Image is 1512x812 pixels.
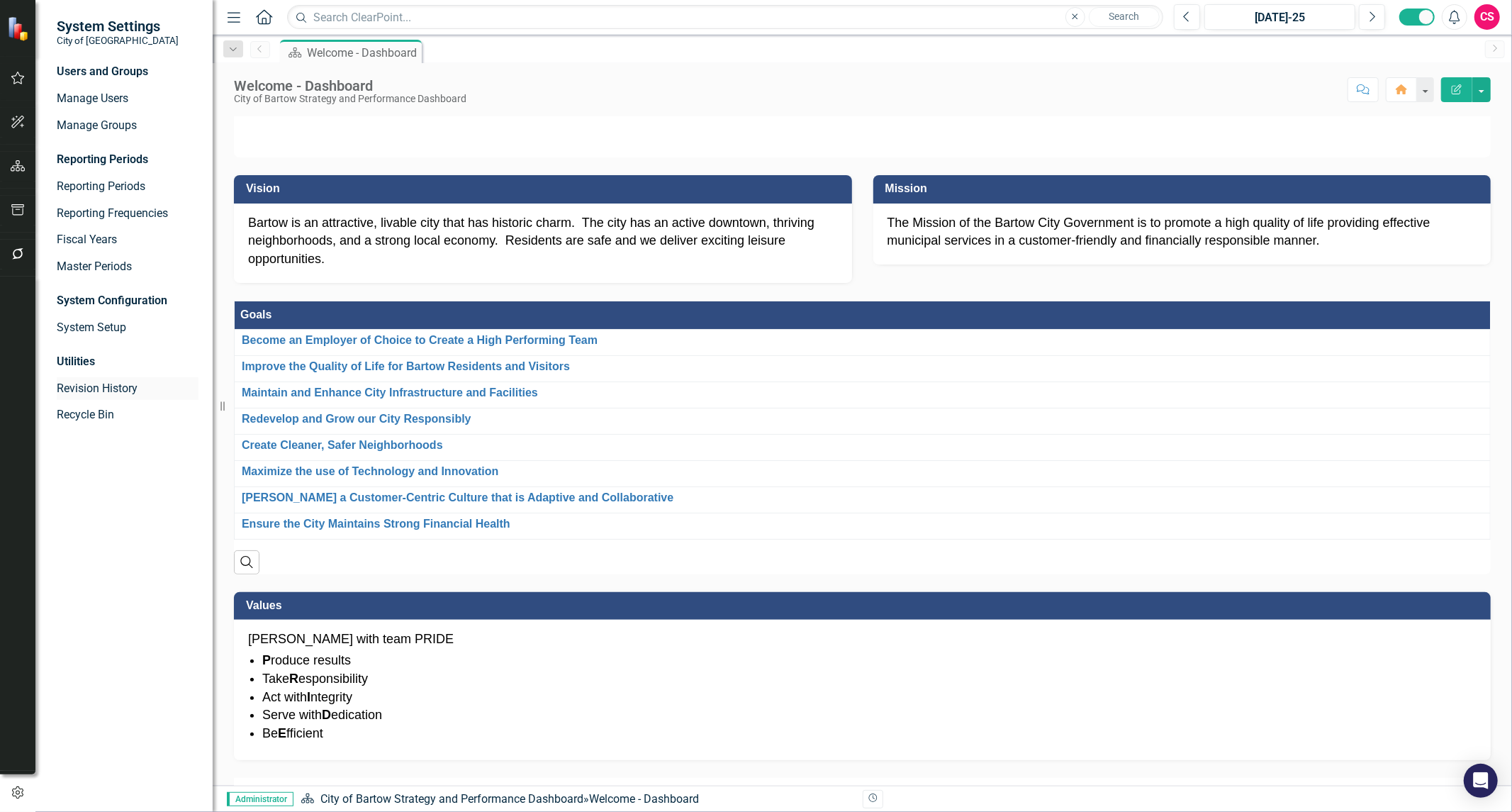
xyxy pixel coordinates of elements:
a: System Setup [57,320,198,336]
li: Be fficient [262,725,1477,743]
strong: P [262,653,271,667]
a: Maintain and Enhance City Infrastructure and Facilities [242,386,1483,399]
a: Ensure the City Maintains Strong Financial Health [242,518,1483,530]
a: Reporting Frequencies [57,206,198,222]
a: City of Bartow Strategy and Performance Dashboard [320,792,583,806]
td: Double-Click to Edit Right Click for Context Menu [235,382,1491,408]
td: Double-Click to Edit Right Click for Context Menu [235,408,1491,434]
button: Search [1089,7,1160,27]
a: Master Periods [57,259,198,275]
td: Double-Click to Edit Right Click for Context Menu [235,434,1491,460]
td: Double-Click to Edit Right Click for Context Menu [235,513,1491,539]
div: Welcome - Dashboard [589,792,699,806]
td: Double-Click to Edit Right Click for Context Menu [235,486,1491,513]
a: Fiscal Years [57,232,198,248]
a: Maximize the use of Technology and Innovation [242,465,1483,478]
td: Double-Click to Edit Right Click for Context Menu [235,329,1491,355]
td: Double-Click to Edit Right Click for Context Menu [235,460,1491,486]
li: Take esponsibility [262,670,1477,689]
small: City of [GEOGRAPHIC_DATA] [57,35,179,46]
li: Act with ntegrity [262,689,1477,707]
div: Users and Groups [57,64,198,80]
h3: Vision [246,182,845,195]
a: Revision History [57,381,198,397]
img: ClearPoint Strategy [7,16,32,40]
div: Welcome - Dashboard [234,78,466,94]
span: Search [1109,11,1139,22]
strong: R [289,672,298,686]
div: City of Bartow Strategy and Performance Dashboard [234,94,466,104]
a: Become an Employer of Choice to Create a High Performing Team [242,334,1483,347]
div: [DATE]-25 [1209,9,1350,26]
span: System Settings [57,18,179,35]
li: Serve with edication [262,706,1477,725]
strong: D [322,708,331,722]
strong: E [278,726,286,740]
div: Reporting Periods [57,152,198,168]
p: Bartow is an attractive, livable city that has historic charm. The city has an active downtown, t... [248,214,838,269]
li: roduce results [262,652,1477,670]
a: Reporting Periods [57,179,198,195]
div: Welcome - Dashboard [307,44,418,62]
div: System Configuration [57,293,198,309]
button: [DATE]-25 [1204,4,1355,30]
p: [PERSON_NAME] with team PRIDE [248,630,1477,649]
div: Utilities [57,354,198,370]
div: Open Intercom Messenger [1464,764,1498,798]
h3: Mission [885,182,1484,195]
a: Manage Users [57,91,198,107]
td: Double-Click to Edit Right Click for Context Menu [235,355,1491,382]
h3: Values [246,599,1484,612]
a: Manage Groups [57,118,198,134]
a: Recycle Bin [57,407,198,423]
div: » [301,791,852,808]
a: Create Cleaner, Safer Neighborhoods [242,439,1483,452]
span: Administrator [227,792,293,806]
button: CS [1474,4,1500,30]
p: The Mission of the Bartow City Government is to promote a high quality of life providing effectiv... [887,214,1477,250]
strong: I [307,690,310,704]
a: Redevelop and Grow our City Responsibly [242,413,1483,426]
a: [PERSON_NAME] a Customer-Centric Culture that is Adaptive and Collaborative [242,491,1483,504]
input: Search ClearPoint... [287,5,1163,30]
a: Improve the Quality of Life for Bartow Residents and Visitors [242,360,1483,373]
